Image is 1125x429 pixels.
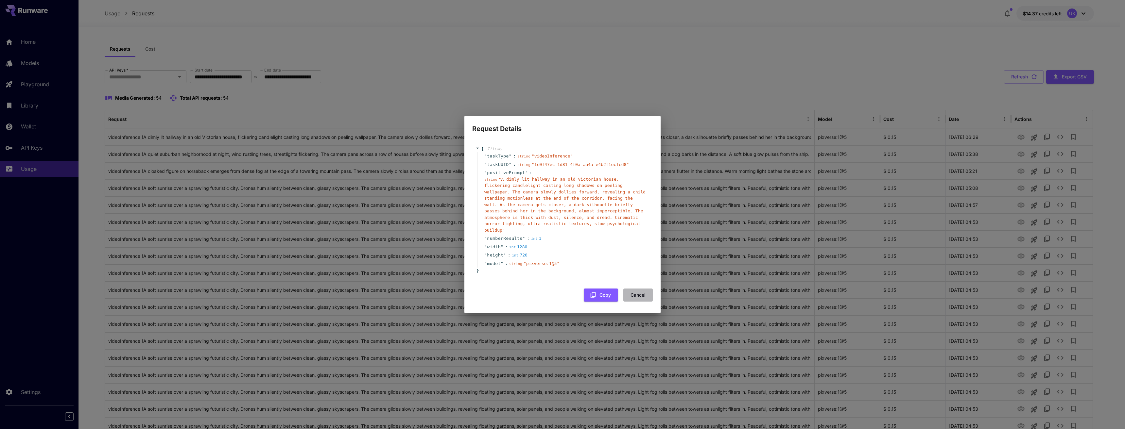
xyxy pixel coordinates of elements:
[523,236,525,241] span: "
[484,261,487,266] span: "
[503,253,506,257] span: "
[484,244,487,249] span: "
[584,289,618,302] button: Copy
[487,146,502,151] span: 7 item s
[484,253,487,257] span: "
[505,244,508,250] span: :
[517,163,530,167] span: string
[531,235,542,242] div: 1
[487,252,503,258] span: height
[525,170,528,175] span: "
[487,161,509,168] span: taskUUID
[464,116,661,134] h2: Request Details
[512,252,527,258] div: 720
[531,237,538,241] span: int
[487,170,525,176] span: positivePrompt
[487,244,501,250] span: width
[524,261,560,266] span: " pixverse:1@5 "
[509,154,511,158] span: "
[532,154,573,158] span: " videoInference "
[501,244,503,249] span: "
[484,154,487,158] span: "
[487,235,522,242] span: numberResults
[501,261,503,266] span: "
[623,289,653,302] button: Cancel
[484,177,497,182] span: string
[484,170,487,175] span: "
[476,268,479,274] span: }
[532,162,629,167] span: " 1c0f47ec-1d81-4f0a-aa4a-e4b2f1ecfcd8 "
[484,236,487,241] span: "
[517,154,530,158] span: string
[527,235,529,242] span: :
[508,252,511,258] span: :
[509,262,522,266] span: string
[484,162,487,167] span: "
[513,153,516,159] span: :
[509,162,511,167] span: "
[484,177,646,233] span: " A dimly lit hallway in an old Victorian house, flickering candlelight casting long shadows on p...
[481,146,484,152] span: {
[505,260,508,267] span: :
[487,260,501,267] span: model
[509,245,516,249] span: int
[512,253,518,257] span: int
[487,153,509,159] span: taskType
[509,244,527,250] div: 1280
[529,170,532,176] span: :
[513,161,516,168] span: :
